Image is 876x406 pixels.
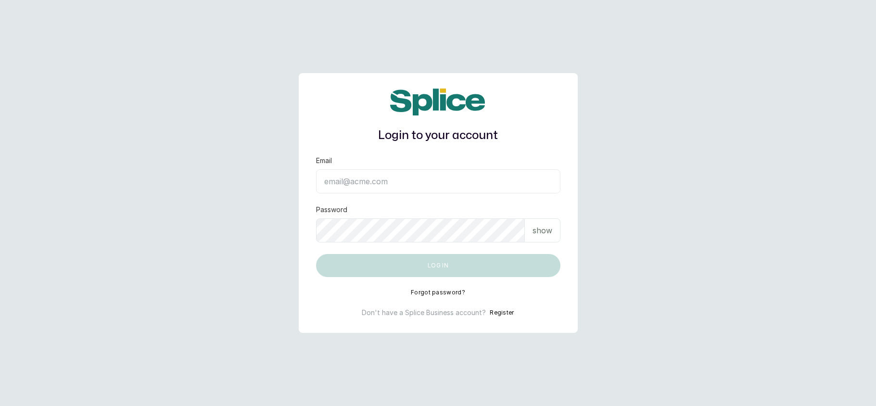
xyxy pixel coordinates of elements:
[316,254,560,277] button: Log in
[362,308,486,317] p: Don't have a Splice Business account?
[316,205,347,215] label: Password
[533,225,552,236] p: show
[316,156,332,165] label: Email
[490,308,514,317] button: Register
[316,127,560,144] h1: Login to your account
[316,169,560,193] input: email@acme.com
[411,289,465,296] button: Forgot password?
